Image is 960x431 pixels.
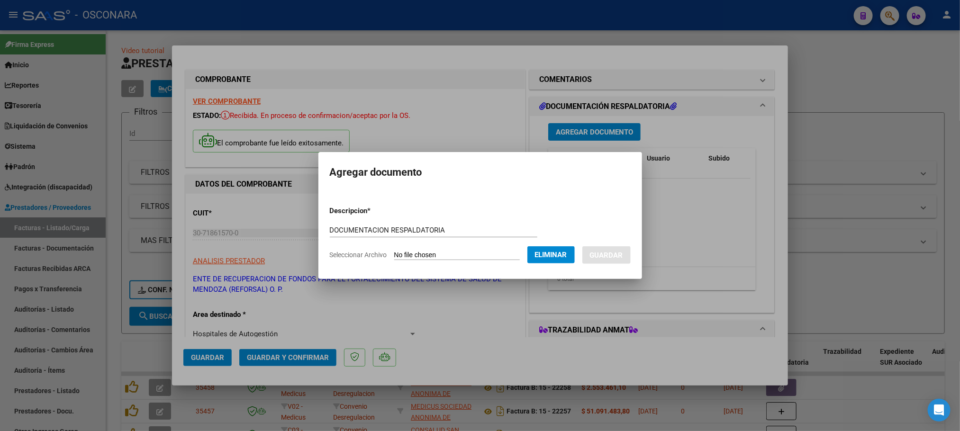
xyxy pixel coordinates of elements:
span: Seleccionar Archivo [330,251,387,259]
p: Descripcion [330,206,420,216]
button: Guardar [582,246,631,264]
span: Eliminar [535,251,567,259]
h2: Agregar documento [330,163,631,181]
span: Guardar [590,251,623,260]
button: Eliminar [527,246,575,263]
div: Open Intercom Messenger [928,399,951,422]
